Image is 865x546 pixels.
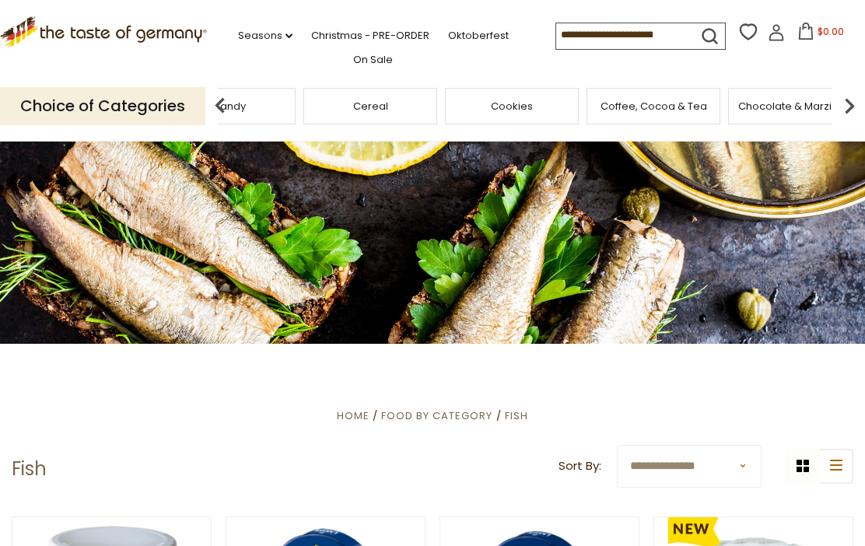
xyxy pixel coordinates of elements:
a: Cookies [491,100,533,112]
a: Seasons [238,27,292,44]
a: Oktoberfest [448,27,509,44]
a: Fish [505,408,528,423]
span: $0.00 [818,25,844,38]
h1: Fish [12,457,47,481]
a: Cereal [353,100,388,112]
a: Candy [212,100,246,112]
button: $0.00 [788,23,854,46]
img: previous arrow [205,90,236,121]
a: Christmas - PRE-ORDER [311,27,429,44]
a: Home [337,408,369,423]
a: Chocolate & Marzipan [738,100,852,112]
a: Food By Category [381,408,492,423]
label: Sort By: [559,457,601,476]
a: On Sale [353,51,393,68]
img: next arrow [834,90,865,121]
a: Coffee, Cocoa & Tea [601,100,707,112]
